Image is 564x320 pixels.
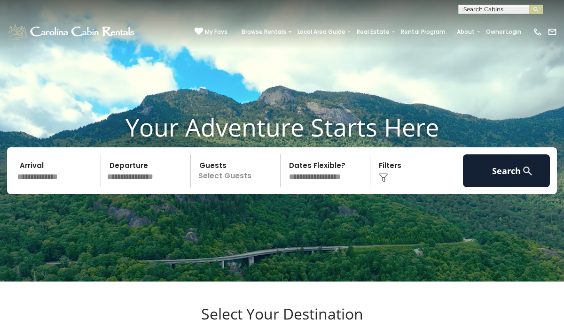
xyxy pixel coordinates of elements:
[205,28,227,36] span: My Favs
[7,113,557,142] h1: Your Adventure Starts Here
[195,27,227,37] a: My Favs
[352,25,394,38] a: Real Estate
[194,154,280,187] p: Select Guests
[452,25,479,38] a: About
[293,25,350,38] a: Local Area Guide
[396,25,450,38] a: Rental Program
[481,25,526,38] a: Owner Login
[522,165,533,177] img: search-regular-white.png
[7,23,137,41] img: White-1-1-2.png
[533,27,542,37] img: phone-regular-white.png
[237,25,291,38] a: Browse Rentals
[379,173,388,183] img: filter--v1.png
[548,27,557,37] img: mail-regular-white.png
[463,154,550,187] button: Search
